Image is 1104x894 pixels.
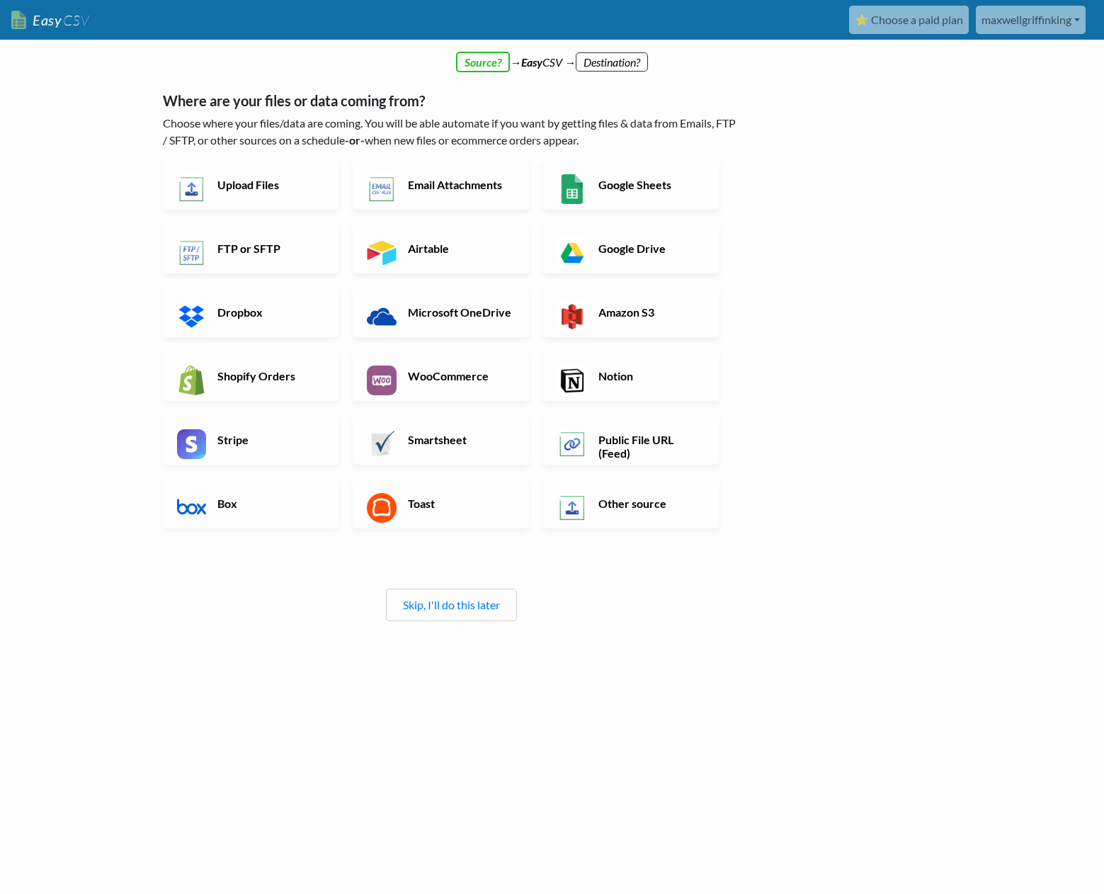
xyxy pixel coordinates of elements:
[543,479,719,528] a: Other source
[163,479,339,528] a: Box
[214,178,325,191] h6: Upload Files
[353,415,529,465] a: Smartsheet
[403,598,500,611] a: Skip, I'll do this later
[543,224,719,273] a: Google Drive
[557,174,587,204] img: Google Sheets App & API
[367,238,397,268] img: Airtable App & API
[595,433,706,460] h6: Public File URL (Feed)
[557,493,587,523] img: Other Source App & API
[163,351,339,401] a: Shopify Orders
[595,497,706,510] h6: Other source
[367,302,397,332] img: Microsoft OneDrive App & API
[353,351,529,401] a: WooCommerce
[62,11,89,29] span: CSV
[163,160,339,210] a: Upload Files
[177,366,207,395] img: Shopify App & API
[404,305,516,319] h6: Microsoft OneDrive
[849,6,969,34] a: ⭐ Choose a paid plan
[543,160,719,210] a: Google Sheets
[595,178,706,191] h6: Google Sheets
[557,302,587,332] img: Amazon S3 App & API
[214,369,325,383] h6: Shopify Orders
[214,305,325,319] h6: Dropbox
[595,242,706,255] h6: Google Drive
[543,351,719,401] a: Notion
[177,238,207,268] img: FTP or SFTP App & API
[214,242,325,255] h6: FTP or SFTP
[543,415,719,465] a: Public File URL (Feed)
[353,288,529,337] a: Microsoft OneDrive
[557,366,587,395] img: Notion App & API
[404,369,516,383] h6: WooCommerce
[367,429,397,459] img: Smartsheet App & API
[163,415,339,465] a: Stripe
[595,305,706,319] h6: Amazon S3
[557,429,587,459] img: Public File URL App & API
[595,369,706,383] h6: Notion
[353,160,529,210] a: Email Attachments
[367,174,397,204] img: Email New CSV or XLSX File App & API
[367,493,397,523] img: Toast App & API
[177,174,207,204] img: Upload Files App & API
[404,242,516,255] h6: Airtable
[404,178,516,191] h6: Email Attachments
[367,366,397,395] img: WooCommerce App & API
[177,302,207,332] img: Dropbox App & API
[353,479,529,528] a: Toast
[404,497,516,510] h6: Toast
[163,92,740,109] h5: Where are your files or data coming from?
[976,6,1086,34] a: maxwellgriffinking
[177,493,207,523] img: Box App & API
[345,133,365,147] b: -or-
[163,115,740,149] p: Choose where your files/data are coming. You will be able automate if you want by getting files &...
[353,224,529,273] a: Airtable
[214,433,325,446] h6: Stripe
[557,238,587,268] img: Google Drive App & API
[404,433,516,446] h6: Smartsheet
[149,40,956,71] div: → CSV →
[543,288,719,337] a: Amazon S3
[214,497,325,510] h6: Box
[163,288,339,337] a: Dropbox
[163,224,339,273] a: FTP or SFTP
[177,429,207,459] img: Stripe App & API
[11,6,89,35] a: EasyCSV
